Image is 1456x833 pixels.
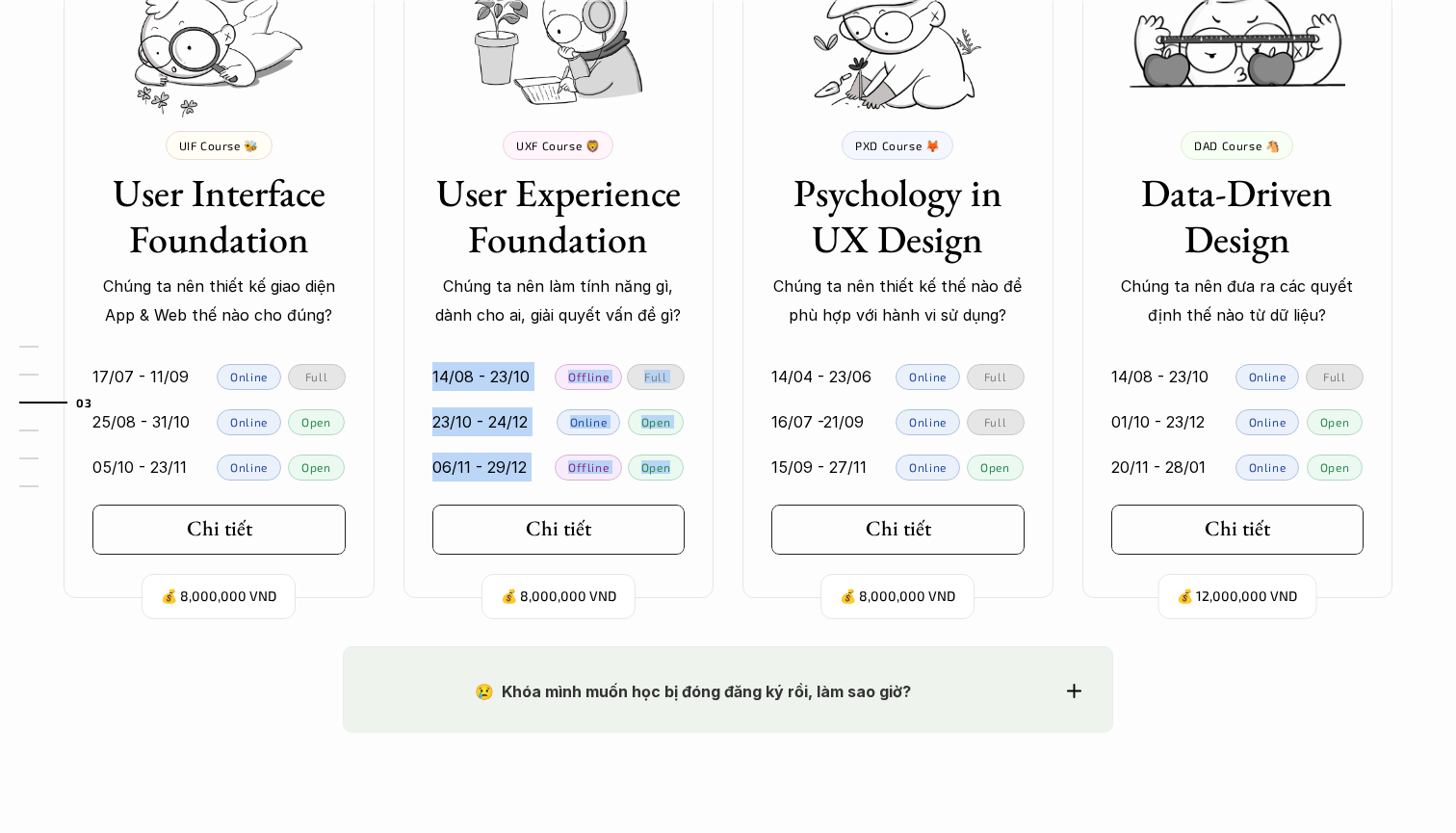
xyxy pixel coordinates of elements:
[1249,460,1287,474] p: Online
[19,391,111,414] a: 03
[1320,460,1349,474] p: Open
[301,460,330,474] p: Open
[1249,415,1287,429] p: Online
[301,415,330,429] p: Open
[92,505,346,555] a: Chi tiết
[570,415,608,429] p: Online
[230,460,268,474] p: Online
[432,505,686,555] a: Chi tiết
[771,505,1025,555] a: Chi tiết
[1177,584,1297,610] p: 💰 12,000,000 VND
[1111,272,1365,330] p: Chúng ta nên đưa ra các quyết định thế nào từ dữ liệu?
[771,453,867,482] p: 15/09 - 27/11
[432,362,530,391] p: 14/08 - 23/10
[230,415,268,429] p: Online
[1111,362,1209,391] p: 14/08 - 23/10
[1249,370,1287,383] p: Online
[305,370,327,383] p: Full
[187,516,252,541] h5: Chi tiết
[230,370,268,383] p: Online
[76,396,91,409] strong: 03
[179,139,259,152] p: UIF Course 🐝
[432,169,686,262] h3: User Experience Foundation
[771,362,871,391] p: 14/04 - 23/06
[840,584,955,610] p: 💰 8,000,000 VND
[92,272,346,330] p: Chúng ta nên thiết kế giao diện App & Web thế nào cho đúng?
[909,460,947,474] p: Online
[980,460,1009,474] p: Open
[1323,370,1345,383] p: Full
[1111,407,1205,436] p: 01/10 - 23/12
[909,415,947,429] p: Online
[432,407,528,436] p: 23/10 - 24/12
[984,415,1006,429] p: Full
[526,516,591,541] h5: Chi tiết
[984,370,1006,383] p: Full
[1111,453,1206,482] p: 20/11 - 28/01
[432,272,686,330] p: Chúng ta nên làm tính năng gì, dành cho ai, giải quyết vấn đề gì?
[501,584,616,610] p: 💰 8,000,000 VND
[1111,169,1365,262] h3: Data-Driven Design
[1194,139,1280,152] p: DAD Course 🐴
[641,460,670,474] p: Open
[771,169,1025,262] h3: Psychology in UX Design
[568,460,609,474] p: Offline
[1111,505,1365,555] a: Chi tiết
[161,584,276,610] p: 💰 8,000,000 VND
[909,370,947,383] p: Online
[771,272,1025,330] p: Chúng ta nên thiết kế thế nào để phù hợp với hành vi sử dụng?
[1205,516,1270,541] h5: Chi tiết
[771,407,864,436] p: 16/07 -21/09
[92,169,346,262] h3: User Interface Foundation
[855,139,940,152] p: PXD Course 🦊
[432,453,527,482] p: 06/11 - 29/12
[475,682,911,701] strong: 😢 Khóa mình muốn học bị đóng đăng ký rồi, làm sao giờ?
[516,139,600,152] p: UXF Course 🦁
[641,415,670,429] p: Open
[568,370,609,383] p: Offline
[1320,415,1349,429] p: Open
[644,370,666,383] p: Full
[866,516,931,541] h5: Chi tiết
